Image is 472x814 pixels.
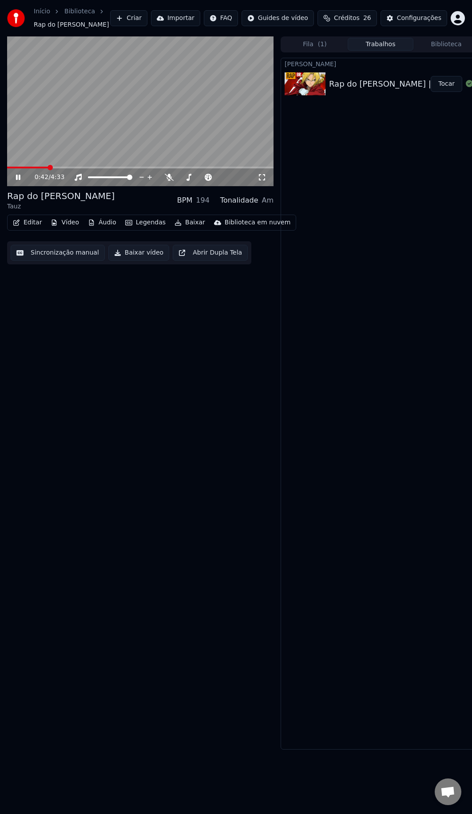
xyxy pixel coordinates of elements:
button: Criar [110,10,147,26]
span: ( 1 ) [318,40,327,49]
div: Tonalidade [220,195,258,206]
button: Sincronização manual [11,245,105,261]
span: Rap do [PERSON_NAME] [34,20,109,29]
div: Rap do [PERSON_NAME] [7,190,115,202]
div: 194 [196,195,210,206]
div: / [35,173,56,182]
div: Biblioteca em nuvem [225,218,291,227]
a: Início [34,7,50,16]
div: BPM [177,195,192,206]
img: youka [7,9,25,27]
button: Baixar vídeo [108,245,169,261]
div: Tauz [7,202,115,211]
button: Editar [9,216,45,229]
span: 4:33 [51,173,64,182]
button: Trabalhos [348,38,413,51]
div: Configurações [397,14,441,23]
div: Am [262,195,274,206]
button: Importar [151,10,200,26]
button: Guides de vídeo [242,10,314,26]
button: Tocar [431,76,462,92]
button: Fila [282,38,348,51]
button: FAQ [204,10,238,26]
span: 26 [363,14,371,23]
button: Abrir Dupla Tela [173,245,248,261]
span: Créditos [334,14,360,23]
span: 0:42 [35,173,48,182]
nav: breadcrumb [34,7,110,29]
div: Bate-papo aberto [435,778,461,805]
button: Configurações [381,10,447,26]
button: Áudio [84,216,120,229]
button: Baixar [171,216,209,229]
button: Legendas [122,216,169,229]
button: Vídeo [47,216,83,229]
button: Créditos26 [317,10,377,26]
a: Biblioteca [64,7,95,16]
